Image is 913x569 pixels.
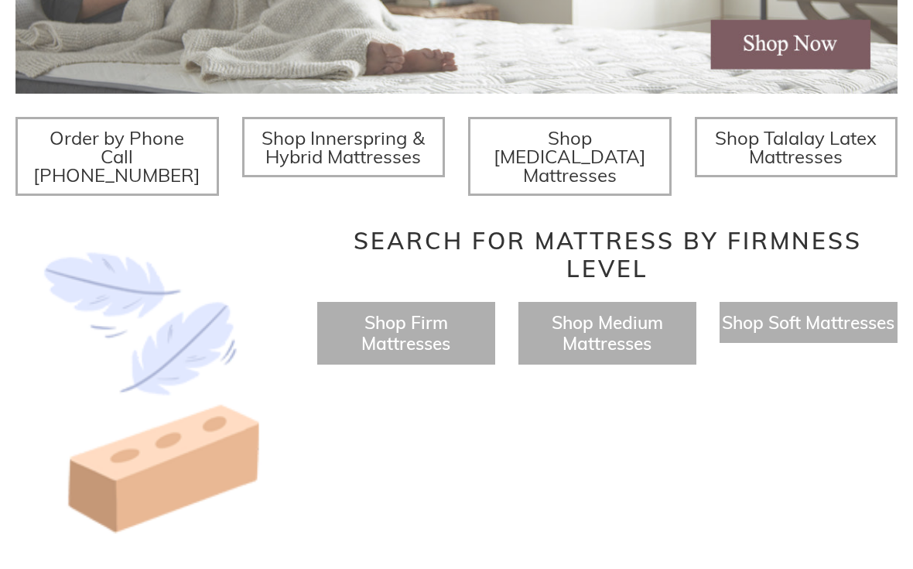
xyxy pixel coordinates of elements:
[15,228,294,560] img: Image-of-brick- and-feather-representing-firm-and-soft-feel
[33,127,200,187] span: Order by Phone Call [PHONE_NUMBER]
[262,127,425,169] span: Shop Innerspring & Hybrid Mattresses
[242,118,446,178] a: Shop Innerspring & Hybrid Mattresses
[15,118,219,197] a: Order by Phone Call [PHONE_NUMBER]
[695,118,898,178] a: Shop Talalay Latex Mattresses
[361,312,450,355] a: Shop Firm Mattresses
[552,312,663,355] a: Shop Medium Mattresses
[722,312,894,334] a: Shop Soft Mattresses
[494,127,646,187] span: Shop [MEDICAL_DATA] Mattresses
[354,227,862,284] span: Search for Mattress by Firmness Level
[715,127,877,169] span: Shop Talalay Latex Mattresses
[468,118,672,197] a: Shop [MEDICAL_DATA] Mattresses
